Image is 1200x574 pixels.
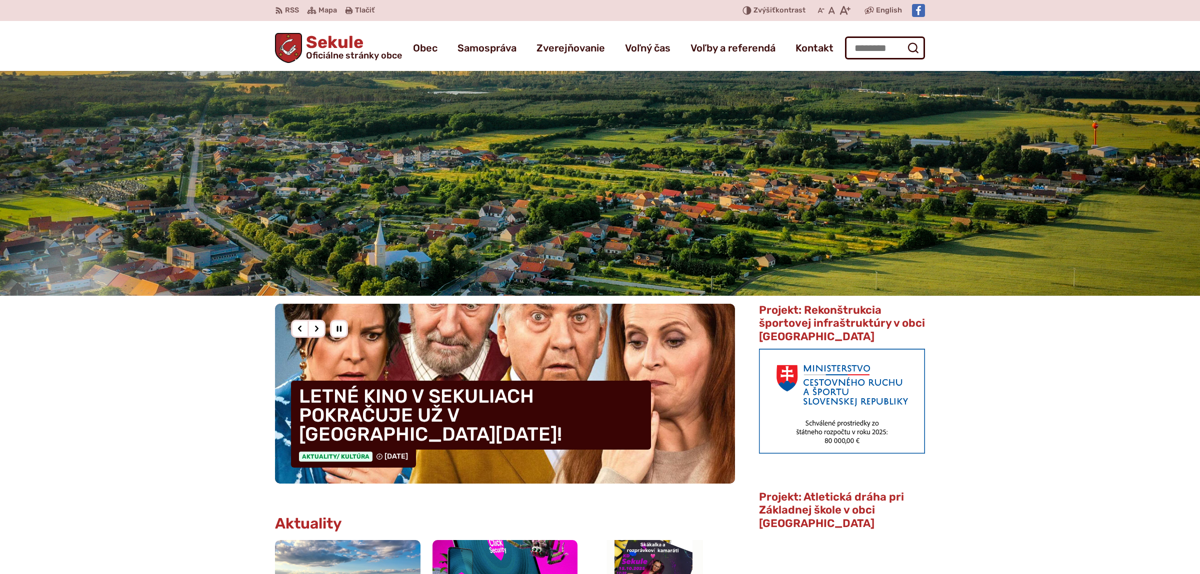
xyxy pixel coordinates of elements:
span: Projekt: Rekonštrukcia športovej infraštruktúry v obci [GEOGRAPHIC_DATA] [759,303,925,343]
img: Prejsť na Facebook stránku [912,4,925,17]
span: [DATE] [384,452,408,461]
a: LETNÉ KINO V SEKULIACH POKRAČUJE UŽ V [GEOGRAPHIC_DATA][DATE]! Aktuality/ Kultúra [DATE] [275,304,735,484]
a: Voľby a referendá [690,34,775,62]
span: Oficiálne stránky obce [306,51,402,60]
span: Zvýšiť [753,6,775,14]
span: Aktuality [299,452,372,462]
div: Pozastaviť pohyb slajdera [330,320,348,338]
span: Tlačiť [355,6,374,15]
span: English [876,4,902,16]
div: Nasledujúci slajd [307,320,325,338]
span: kontrast [753,6,805,15]
a: Logo Sekule, prejsť na domovskú stránku. [275,33,402,63]
h4: LETNÉ KINO V SEKULIACH POKRAČUJE UŽ V [GEOGRAPHIC_DATA][DATE]! [291,381,651,450]
span: Mapa [318,4,337,16]
a: Zverejňovanie [536,34,605,62]
h3: Aktuality [275,516,342,532]
a: English [874,4,904,16]
img: min-cras.png [759,349,925,454]
a: Kontakt [795,34,833,62]
a: Voľný čas [625,34,670,62]
a: Obec [413,34,437,62]
h1: Sekule [302,34,402,60]
div: Predošlý slajd [291,320,309,338]
img: Prejsť na domovskú stránku [275,33,302,63]
span: / Kultúra [336,453,369,460]
span: Projekt: Atletická dráha pri Základnej škole v obci [GEOGRAPHIC_DATA] [759,490,904,530]
span: RSS [285,4,299,16]
a: Samospráva [457,34,516,62]
div: 2 / 8 [275,304,735,484]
